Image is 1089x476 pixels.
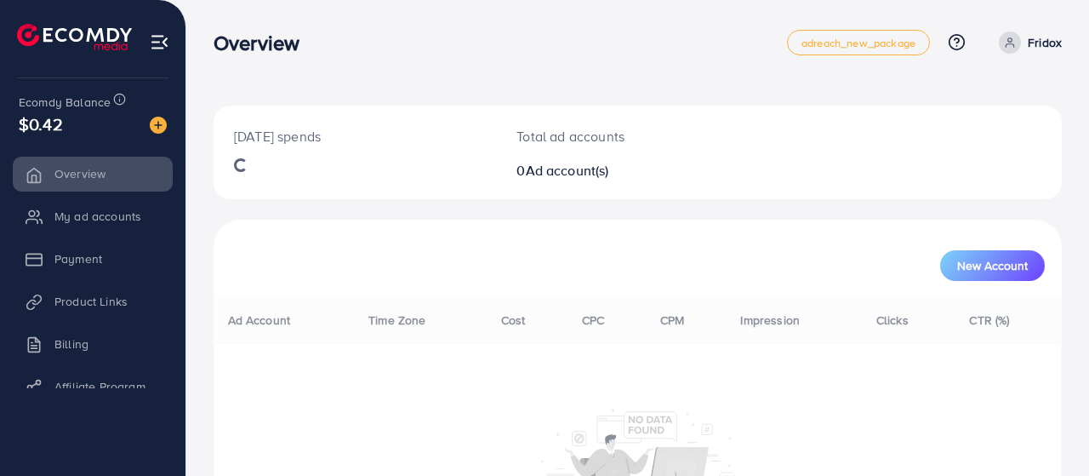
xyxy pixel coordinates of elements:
span: Ad account(s) [526,161,609,180]
button: New Account [940,250,1045,281]
img: logo [17,24,132,50]
h2: 0 [516,163,687,179]
a: adreach_new_package [787,30,930,55]
p: Fridox [1028,32,1062,53]
span: adreach_new_package [801,37,915,49]
p: [DATE] spends [234,126,476,146]
span: New Account [957,260,1028,272]
img: image [150,117,167,134]
span: $0.42 [19,112,63,136]
img: menu [150,32,169,52]
a: Fridox [992,32,1062,54]
p: Total ad accounts [516,126,687,146]
h3: Overview [214,31,313,55]
span: Ecomdy Balance [19,94,111,111]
